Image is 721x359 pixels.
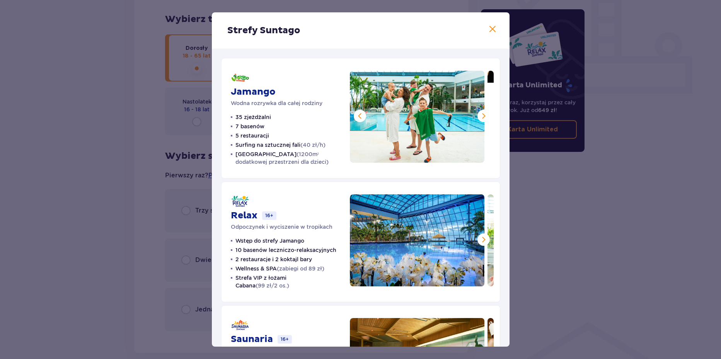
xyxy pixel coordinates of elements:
[235,132,269,140] p: 5 restauracji
[300,142,326,148] span: (40 zł/h)
[278,335,292,344] p: 16+
[231,194,249,208] img: Relax logo
[235,246,336,254] p: 10 basenów leczniczo-relaksacyjnych
[231,86,276,98] p: Jamango
[262,211,276,220] p: 16+
[235,123,264,130] p: 7 basenów
[231,71,249,85] img: Jamango logo
[235,150,341,166] p: [GEOGRAPHIC_DATA]
[231,99,322,107] p: Wodna rozrywka dla całej rodziny
[350,71,484,163] img: Jamango
[350,194,484,286] img: Relax
[235,265,324,272] p: Wellness & SPA
[235,113,271,121] p: 35 zjeżdżalni
[256,282,289,289] span: (99 zł/2 os.)
[235,237,304,245] p: Wstęp do strefy Jamango
[231,318,249,332] img: Saunaria logo
[235,141,326,149] p: Surfing na sztucznej fali
[277,265,324,272] span: (zabiegi od 89 zł)
[231,210,257,221] p: Relax
[235,274,341,289] p: Strefa VIP z łożami Cabana
[227,25,300,36] p: Strefy Suntago
[235,255,312,263] p: 2 restauracje i 2 koktajl bary
[231,333,273,345] p: Saunaria
[231,223,332,231] p: Odpoczynek i wyciszenie w tropikach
